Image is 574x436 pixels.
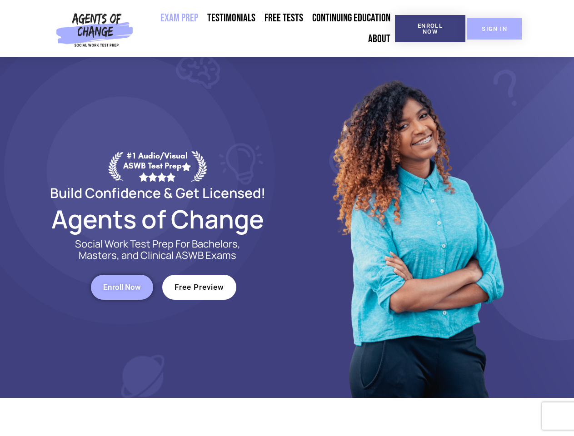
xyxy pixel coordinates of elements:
[123,151,191,181] div: #1 Audio/Visual ASWB Test Prep
[203,8,260,29] a: Testimonials
[326,57,508,398] img: Website Image 1 (1)
[28,208,287,229] h2: Agents of Change
[103,283,141,291] span: Enroll Now
[409,23,451,35] span: Enroll Now
[137,8,395,50] nav: Menu
[91,275,153,300] a: Enroll Now
[308,8,395,29] a: Continuing Education
[28,186,287,199] h2: Build Confidence & Get Licensed!
[162,275,236,300] a: Free Preview
[364,29,395,50] a: About
[482,26,507,32] span: SIGN IN
[467,18,522,40] a: SIGN IN
[395,15,465,42] a: Enroll Now
[175,283,224,291] span: Free Preview
[156,8,203,29] a: Exam Prep
[65,238,251,261] p: Social Work Test Prep For Bachelors, Masters, and Clinical ASWB Exams
[260,8,308,29] a: Free Tests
